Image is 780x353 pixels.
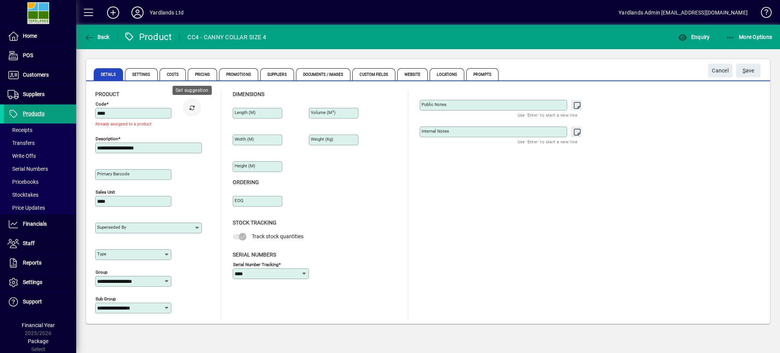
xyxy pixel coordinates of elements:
div: Yardlands Admin [EMAIL_ADDRESS][DOMAIN_NAME] [619,6,748,19]
span: Documents / Images [296,68,351,80]
mat-label: EOQ [235,198,243,203]
span: POS [23,52,33,58]
span: Financials [23,221,47,227]
sup: 3 [332,109,334,113]
span: Website [397,68,428,80]
span: Staff [23,240,35,246]
span: Products [23,111,45,117]
span: Prompts [466,68,499,80]
span: Pricing [188,68,217,80]
mat-label: Width (m) [235,136,254,142]
span: Support [23,298,42,305]
mat-label: Group [96,270,107,275]
mat-label: Weight (Kg) [311,136,333,142]
mat-label: Serial Number tracking [233,262,278,267]
span: S [743,67,746,74]
span: Receipts [8,127,32,133]
span: Serial Numbers [233,252,276,258]
mat-label: Superseded by [97,225,126,230]
mat-hint: Use 'Enter' to start a new line [518,137,577,146]
a: Stocktakes [4,188,76,201]
span: Settings [23,279,42,285]
span: Transfers [8,140,35,146]
button: More Options [724,30,774,44]
a: Financials [4,215,76,234]
a: Customers [4,66,76,85]
span: Pricebooks [8,179,38,185]
span: Enquiry [678,34,710,40]
mat-label: Height (m) [235,163,255,168]
a: Home [4,27,76,46]
a: Write Offs [4,149,76,162]
a: Receipts [4,124,76,136]
button: Back [82,30,112,44]
div: Get suggestion [173,86,212,95]
button: Save [736,64,761,77]
span: Costs [160,68,186,80]
span: Ordering [233,179,259,185]
mat-label: Description [96,136,118,141]
span: Serial Numbers [8,166,48,172]
span: Price Updates [8,205,45,211]
button: Add [101,6,125,19]
button: Profile [125,6,150,19]
span: Custom Fields [352,68,395,80]
button: Enquiry [676,30,711,44]
a: Support [4,292,76,311]
span: More Options [726,34,772,40]
span: Stocktakes [8,192,38,198]
span: Back [84,34,110,40]
app-page-header-button: Back [76,30,118,44]
span: Package [28,338,48,344]
span: Home [23,33,37,39]
mat-hint: Use 'Enter' to start a new line [518,111,577,119]
mat-label: Volume (m ) [311,110,336,115]
a: Suppliers [4,85,76,104]
a: Knowledge Base [755,2,770,26]
a: Price Updates [4,201,76,214]
span: Cancel [712,64,729,77]
div: Product [124,31,172,43]
span: Write Offs [8,153,36,159]
span: Product [95,91,119,97]
span: ave [743,64,754,77]
span: Customers [23,72,49,78]
span: Promotions [219,68,258,80]
a: Pricebooks [4,175,76,188]
a: Reports [4,254,76,273]
span: Stock Tracking [233,220,277,226]
a: Serial Numbers [4,162,76,175]
span: Details [94,68,123,80]
a: POS [4,46,76,65]
span: Suppliers [260,68,294,80]
span: Locations [430,68,464,80]
span: Track stock quantities [252,233,304,239]
span: Reports [23,260,42,266]
mat-label: Primary barcode [97,171,129,176]
a: Settings [4,273,76,292]
a: Transfers [4,136,76,149]
span: Dimensions [233,91,264,97]
a: Staff [4,234,76,253]
span: Suppliers [23,91,45,97]
span: Settings [125,68,158,80]
mat-label: Sub group [96,296,116,302]
mat-label: Length (m) [235,110,256,115]
mat-label: Type [97,251,106,257]
div: Yardlands Ltd [150,6,184,19]
mat-label: Internal Notes [422,128,449,134]
mat-label: Sales unit [96,189,115,195]
span: Financial Year [22,322,55,328]
button: Cancel [708,64,732,77]
div: CC4 - CANNY COLLAR SIZE 4 [187,31,266,43]
mat-label: Public Notes [422,102,446,107]
mat-label: Code [96,101,106,107]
